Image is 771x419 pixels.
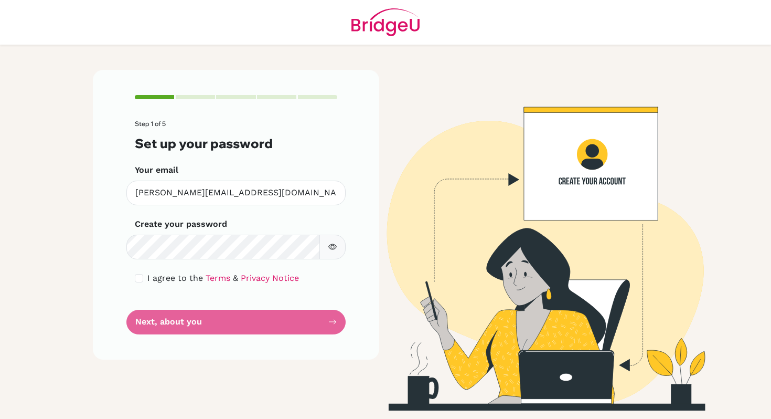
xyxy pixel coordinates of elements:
a: Privacy Notice [241,273,299,283]
label: Your email [135,164,178,176]
span: Step 1 of 5 [135,120,166,128]
span: I agree to the [147,273,203,283]
label: Create your password [135,218,227,231]
a: Terms [206,273,230,283]
h3: Set up your password [135,136,337,151]
span: & [233,273,238,283]
input: Insert your email* [126,181,346,205]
